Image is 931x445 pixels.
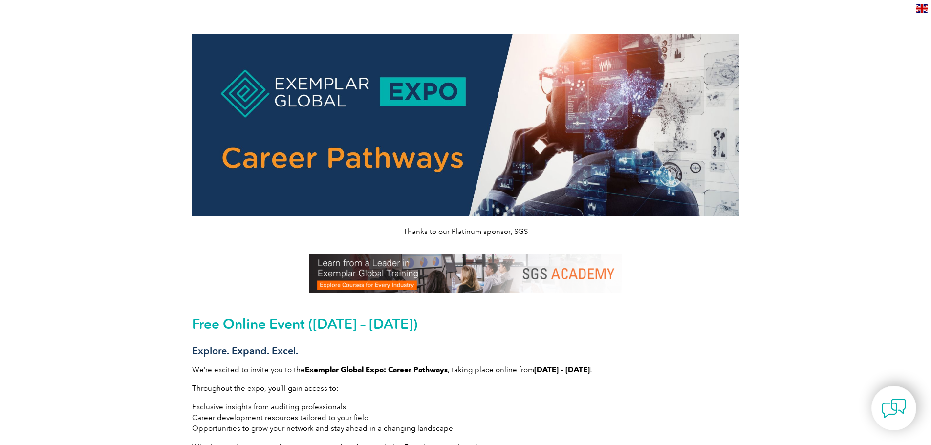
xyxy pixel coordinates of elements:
img: contact-chat.png [882,396,906,421]
img: SGS [309,254,622,293]
strong: Exemplar Global Expo: Career Pathways [305,365,448,374]
img: career pathways [192,34,739,216]
h2: Free Online Event ([DATE] – [DATE]) [192,316,739,332]
li: Career development resources tailored to your field [192,412,739,423]
strong: [DATE] – [DATE] [534,365,590,374]
li: Opportunities to grow your network and stay ahead in a changing landscape [192,423,739,434]
h3: Explore. Expand. Excel. [192,345,739,357]
p: Throughout the expo, you’ll gain access to: [192,383,739,394]
p: We’re excited to invite you to the , taking place online from ! [192,364,739,375]
li: Exclusive insights from auditing professionals [192,402,739,412]
img: en [916,4,928,13]
p: Thanks to our Platinum sponsor, SGS [192,226,739,237]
